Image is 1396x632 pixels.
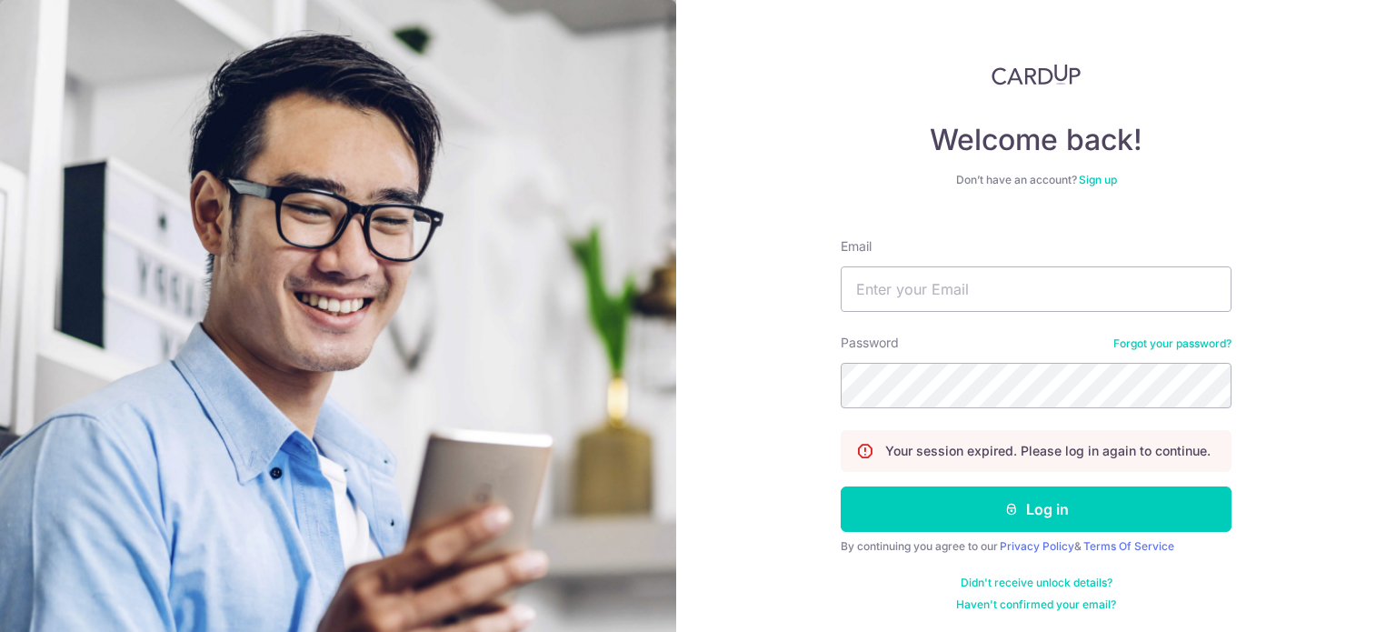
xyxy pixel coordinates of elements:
input: Enter your Email [841,266,1231,312]
div: Don’t have an account? [841,173,1231,187]
a: Sign up [1079,173,1117,186]
div: By continuing you agree to our & [841,539,1231,554]
p: Your session expired. Please log in again to continue. [885,442,1211,460]
button: Log in [841,487,1231,532]
label: Password [841,334,899,352]
a: Haven't confirmed your email? [956,597,1116,612]
img: CardUp Logo [992,64,1081,85]
a: Terms Of Service [1083,539,1174,553]
a: Privacy Policy [1000,539,1074,553]
label: Email [841,237,872,256]
h4: Welcome back! [841,122,1231,158]
a: Didn't receive unlock details? [961,576,1112,590]
a: Forgot your password? [1113,336,1231,351]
